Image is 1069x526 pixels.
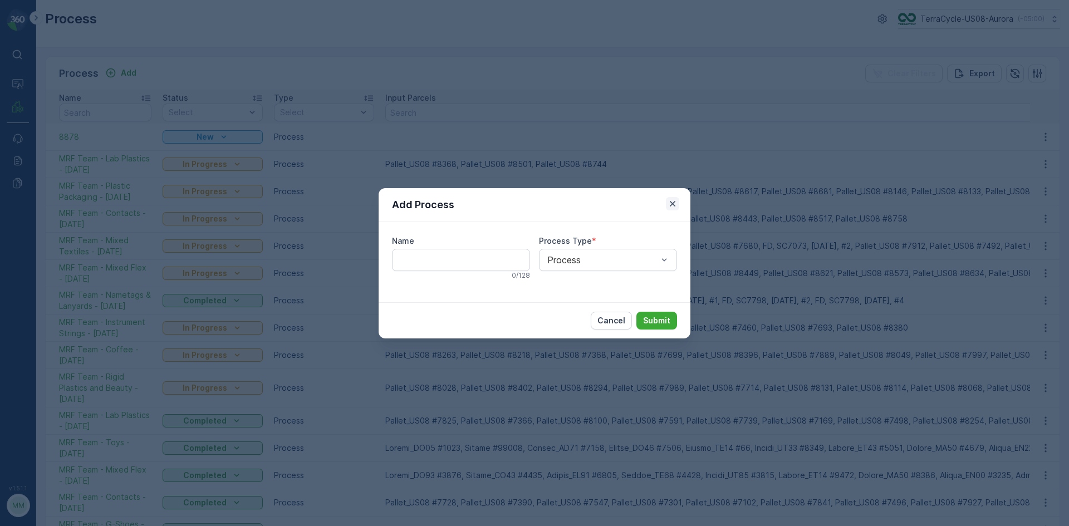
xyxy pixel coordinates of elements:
[597,315,625,326] p: Cancel
[636,312,677,330] button: Submit
[591,312,632,330] button: Cancel
[392,197,454,213] p: Add Process
[539,236,592,245] label: Process Type
[392,236,414,245] label: Name
[512,271,530,280] p: 0 / 128
[643,315,670,326] p: Submit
